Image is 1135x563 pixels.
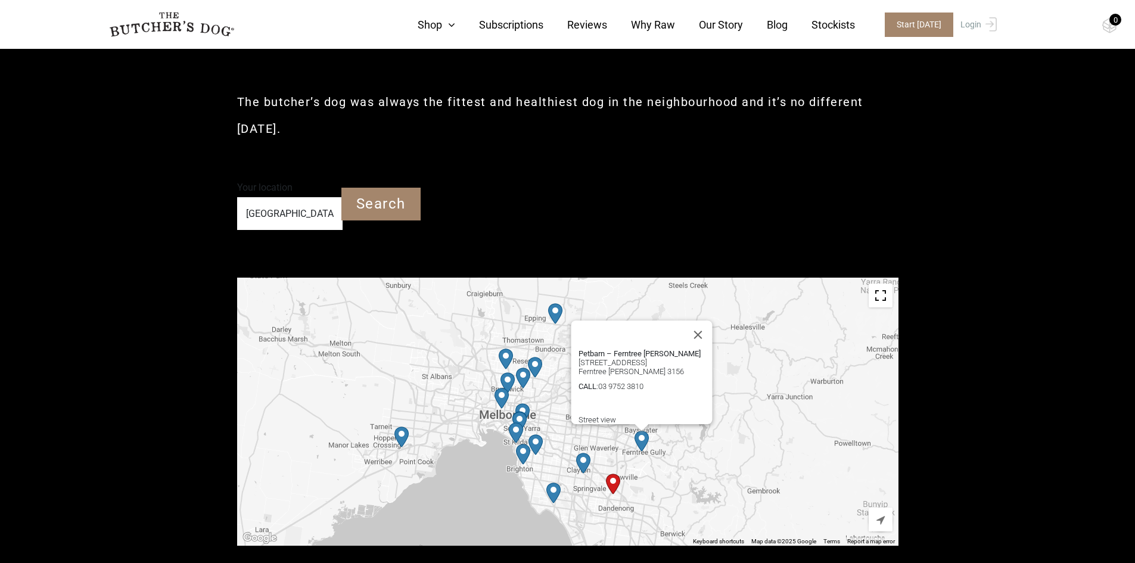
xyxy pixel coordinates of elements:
div: Petbarn – South Yarra [512,412,527,433]
a: Stockists [788,17,855,33]
span: Ferntree [PERSON_NAME] 3156 [578,367,712,376]
a: Get Directions [578,399,670,415]
span: Map data ©2025 Google [751,538,816,545]
a: Open this area in Google Maps (opens a new window) [240,530,279,546]
h2: The butcher’s dog was always the fittest and healthiest dog in the neighbourhood and it’s no diff... [237,89,898,142]
div: Paw Principality [495,388,509,409]
strong: CALL [578,382,596,391]
span:  [876,515,885,525]
strong: Petbarn – Ferntree [PERSON_NAME] [578,349,700,358]
div: Petbarn – Richmond [515,403,530,424]
div: Petbarn – Hoppers Crossing [394,427,409,447]
span: [STREET_ADDRESS] [578,358,712,367]
div: Petbarn – Northcote [516,368,530,388]
div: Petbarn – South Morang [548,303,562,324]
div: Start location [606,474,620,494]
a: Reviews [543,17,607,33]
div: Petbarn – South Yarra [512,411,527,432]
div: Petbarn – Brunswick [500,372,515,393]
button: Toggle fullscreen view [869,284,893,307]
a: Login [957,13,997,37]
img: Google [240,530,279,546]
div: Petbarn – St Kilda [509,422,523,443]
a: Terms [823,538,840,545]
div: Petbarn – Preston [528,357,542,378]
span: Start [DATE] [885,13,953,37]
div: Petbarn – Mentone [546,483,561,503]
a: 03 9752 3810 [598,382,643,391]
button: Close [683,321,712,349]
a: Street view [578,415,615,424]
a: Blog [743,17,788,33]
a: Report a map error [847,538,895,545]
a: Start [DATE] [873,13,957,37]
div: Petbarn – Clayton [576,453,590,474]
div: Petbarn – Ferntree Gully [635,431,649,452]
div: Petbarn – Brighton [516,444,530,465]
div: 0 [1109,14,1121,26]
button: Keyboard shortcuts [693,537,744,546]
div: Petbarn – Caulfield [528,434,543,455]
a: Our Story [675,17,743,33]
span: : [578,382,712,391]
a: Why Raw [607,17,675,33]
a: Subscriptions [455,17,543,33]
div: Petbarn – Coburg [499,349,513,369]
a: Shop [394,17,455,33]
img: TBD_Cart-Empty.png [1102,18,1117,33]
input: Search [341,188,421,220]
